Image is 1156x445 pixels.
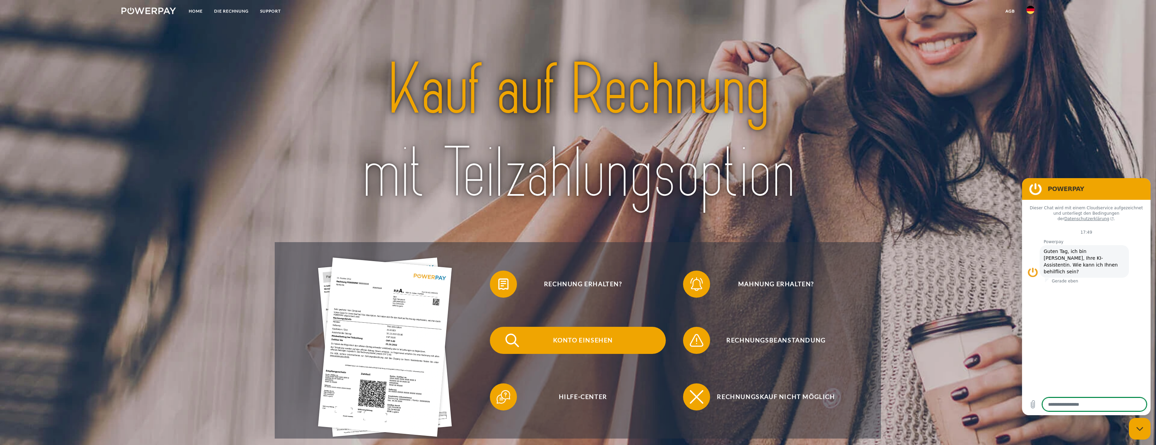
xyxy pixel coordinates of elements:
button: Hilfe-Center [490,383,666,410]
img: logo-powerpay-white.svg [121,7,176,14]
iframe: Schaltfläche zum Öffnen des Messaging-Fensters; Konversation läuft [1129,418,1151,440]
button: Konto einsehen [490,327,666,354]
img: qb_bill.svg [495,276,512,293]
a: Home [183,5,208,17]
a: SUPPORT [254,5,287,17]
a: DIE RECHNUNG [208,5,254,17]
img: qb_warning.svg [688,332,705,349]
button: Mahnung erhalten? [683,271,859,298]
span: Rechnungskauf nicht möglich [693,383,859,410]
img: qb_close.svg [688,388,705,405]
span: Hilfe-Center [500,383,666,410]
span: Konto einsehen [500,327,666,354]
img: title-powerpay_de.svg [310,44,846,219]
span: Rechnung erhalten? [500,271,666,298]
img: single_invoice_powerpay_de.jpg [318,258,452,437]
img: de [1026,6,1035,14]
span: Mahnung erhalten? [693,271,859,298]
iframe: Messaging-Fenster [1022,178,1151,415]
img: qb_bell.svg [688,276,705,293]
a: agb [1000,5,1021,17]
img: qb_help.svg [495,388,512,405]
button: Rechnungsbeanstandung [683,327,859,354]
button: Rechnung erhalten? [490,271,666,298]
img: qb_search.svg [504,332,521,349]
button: Rechnungskauf nicht möglich [683,383,859,410]
span: Rechnungsbeanstandung [693,327,859,354]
